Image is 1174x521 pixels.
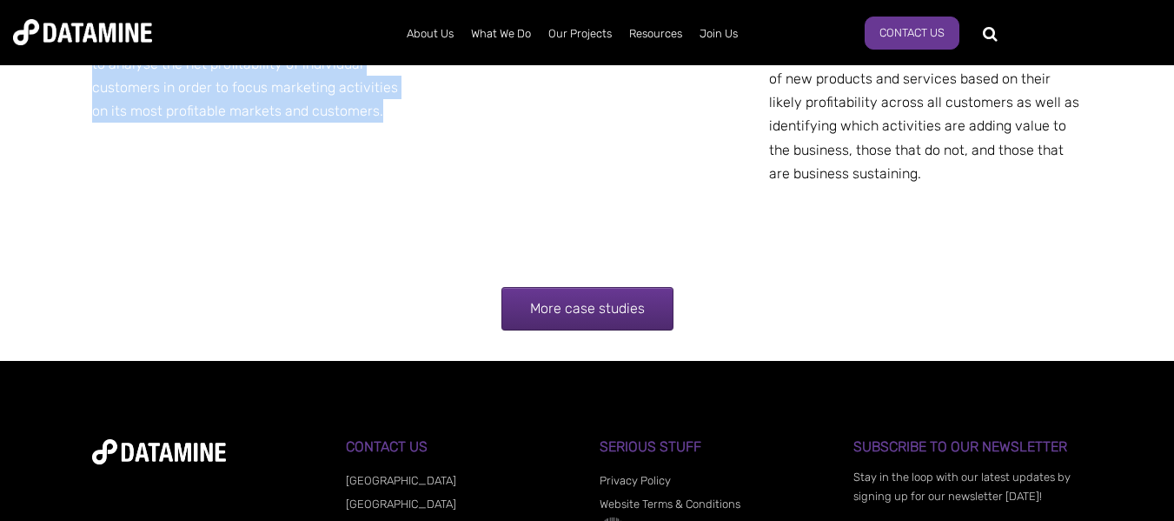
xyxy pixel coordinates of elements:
[600,439,828,455] h3: Serious Stuff
[865,17,959,50] a: Contact Us
[600,498,740,511] a: Website Terms & Conditions
[501,287,673,331] a: More case studies
[346,498,456,511] a: [GEOGRAPHIC_DATA]
[620,11,691,57] a: Resources
[691,11,746,57] a: Join Us
[346,439,574,455] h3: Contact Us
[462,11,540,57] a: What We Do
[853,439,1082,455] h3: Subscribe to our Newsletter
[853,468,1082,506] p: Stay in the loop with our latest updates by signing up for our newsletter [DATE]!
[600,474,671,487] a: Privacy Policy
[540,11,620,57] a: Our Projects
[92,29,406,124] p: Datamine’s client, a wholesaler of FMCG, wanted to analyse the net profitability of individual cu...
[346,474,456,487] a: [GEOGRAPHIC_DATA]
[13,19,152,45] img: Datamine
[769,20,1083,185] p: In addition to helping focus marketing campaigns, the analysis can drive development of new produ...
[398,11,462,57] a: About Us
[92,439,226,464] img: datamine-logo-white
